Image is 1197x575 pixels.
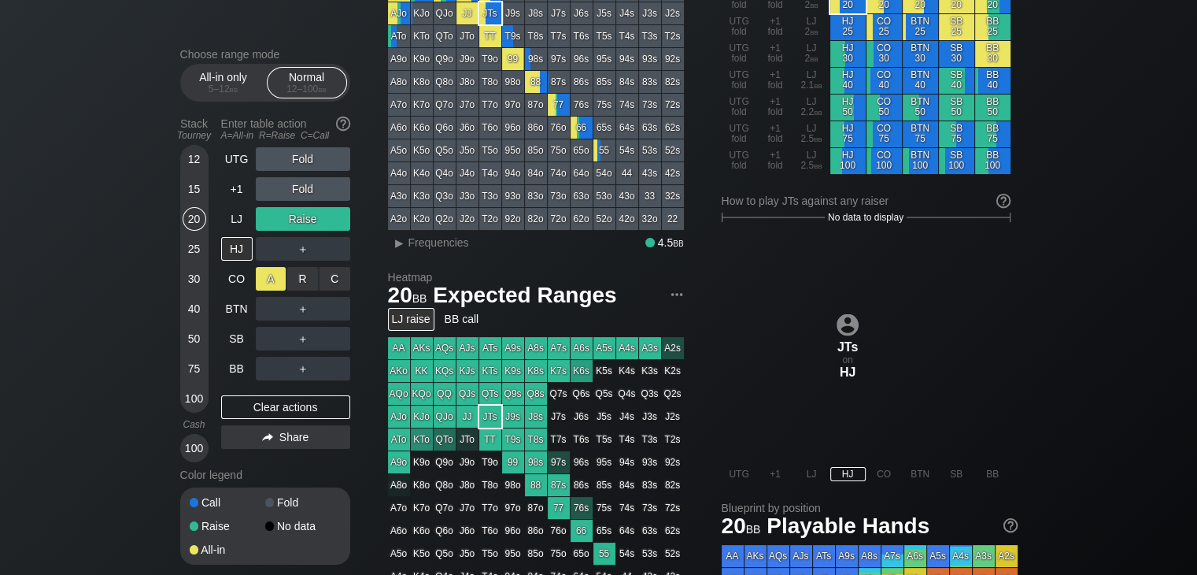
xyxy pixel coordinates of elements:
[548,360,570,382] div: K7s
[903,68,938,94] div: BTN 40
[639,139,661,161] div: 53s
[434,383,456,405] div: QQ
[939,14,974,40] div: SB 25
[388,71,410,93] div: A8o
[256,207,350,231] div: Raise
[548,208,570,230] div: 72o
[221,177,253,201] div: +1
[411,185,433,207] div: K3o
[190,521,265,532] div: Raise
[456,25,478,47] div: JTo
[434,337,456,359] div: AQs
[814,106,822,117] span: bb
[571,117,593,139] div: 66
[571,25,593,47] div: T6s
[525,94,547,116] div: 87o
[411,139,433,161] div: K5o
[571,94,593,116] div: 76s
[616,2,638,24] div: J4s
[722,41,757,67] div: UTG fold
[758,68,793,94] div: +1 fold
[593,337,615,359] div: A5s
[758,95,793,121] div: +1 fold
[434,117,456,139] div: Q6o
[593,162,615,184] div: 54o
[265,497,341,508] div: Fold
[866,14,902,40] div: CO 25
[830,41,866,67] div: HJ 30
[814,160,822,171] span: bb
[411,48,433,70] div: K9o
[639,208,661,230] div: 32o
[1002,517,1019,534] img: help.32db89a4.svg
[320,267,350,291] div: C
[221,357,253,380] div: BB
[830,121,866,147] div: HJ 75
[548,139,570,161] div: 75o
[830,95,866,121] div: HJ 50
[866,68,902,94] div: CO 40
[593,48,615,70] div: 95s
[758,14,793,40] div: +1 fold
[434,71,456,93] div: Q8o
[830,339,866,354] div: JTs
[548,185,570,207] div: 73o
[639,117,661,139] div: 63s
[593,94,615,116] div: 75s
[616,25,638,47] div: T4s
[256,177,350,201] div: Fold
[388,360,410,382] div: AKo
[502,48,524,70] div: 99
[174,111,215,147] div: Stack
[434,25,456,47] div: QTo
[479,117,501,139] div: T6o
[571,185,593,207] div: 63o
[639,94,661,116] div: 73s
[616,383,638,405] div: Q4s
[525,48,547,70] div: 98s
[662,208,684,230] div: 22
[388,271,684,284] h2: Heatmap
[456,94,478,116] div: J7o
[525,2,547,24] div: J8s
[441,308,483,331] div: BB call
[502,117,524,139] div: 96o
[434,94,456,116] div: Q7o
[434,139,456,161] div: Q5o
[548,162,570,184] div: 74o
[479,162,501,184] div: T4o
[479,208,501,230] div: T2o
[830,14,866,40] div: HJ 25
[434,162,456,184] div: Q4o
[662,162,684,184] div: 42s
[456,2,478,24] div: JJ
[639,71,661,93] div: 83s
[571,162,593,184] div: 64o
[571,337,593,359] div: A6s
[456,117,478,139] div: J6o
[525,360,547,382] div: K8s
[386,284,430,310] span: 20
[593,185,615,207] div: 53o
[995,192,1012,210] img: help.32db89a4.svg
[794,148,829,174] div: LJ 2.5
[256,147,350,171] div: Fold
[866,148,902,174] div: CO 100
[434,208,456,230] div: Q2o
[502,360,524,382] div: K9s
[411,360,433,382] div: KK
[180,48,350,61] h2: Choose range mode
[639,2,661,24] div: J3s
[593,2,615,24] div: J5s
[411,117,433,139] div: K6o
[571,48,593,70] div: 96s
[456,383,478,405] div: QJs
[975,121,1010,147] div: BB 75
[616,94,638,116] div: 74s
[388,94,410,116] div: A7o
[456,139,478,161] div: J5o
[183,177,206,201] div: 15
[190,497,265,508] div: Call
[593,208,615,230] div: 52o
[662,2,684,24] div: J2s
